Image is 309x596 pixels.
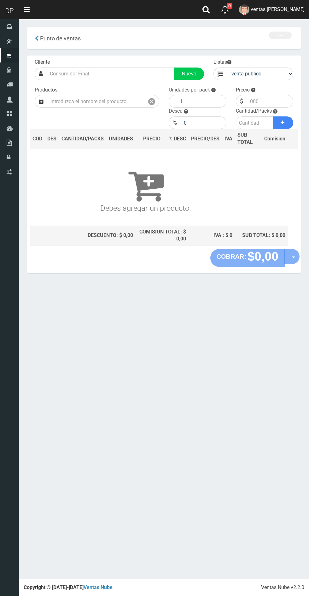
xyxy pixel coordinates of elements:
label: Cantidad/Packs [236,108,272,115]
input: 000 [247,95,294,108]
strong: $0,00 [248,250,278,263]
input: 1 [177,95,226,108]
img: User Image [239,4,249,15]
strong: Copyright © [DATE]-[DATE] [24,584,113,590]
input: Cantidad [236,116,273,129]
div: $ [236,95,247,108]
label: Descu [169,108,183,115]
input: Consumidor Final [47,68,174,80]
label: Cliente [35,59,50,66]
input: 000 [181,116,226,129]
span: Comision [264,135,285,143]
h3: Debes agregar un producto. [32,158,259,213]
th: COD [30,129,45,149]
span: more_horiz [277,32,284,39]
span: ventas [PERSON_NAME] [251,6,305,12]
label: Precio [236,86,250,94]
span: 0 [227,3,232,9]
span: IVA [224,136,232,142]
a: Nuevo [174,68,204,80]
span: PRECIO/DES [191,136,219,142]
label: Productos [35,86,57,94]
label: Unidades por pack [169,86,210,94]
button: more_horiz [269,32,292,39]
th: CANTIDAD/PACKS [59,129,106,149]
span: PRECIO [143,135,160,143]
div: IVA : $ 0 [191,232,232,239]
div: DESCUENTO: $ 0,00 [61,232,133,239]
span: SUB TOTAL [237,132,259,146]
div: COMISION TOTAL: $ 0,00 [138,228,186,243]
strong: COBRAR: [217,253,246,260]
span: % DESC [169,136,186,142]
th: UNIDADES [106,129,136,149]
div: Ventas Nube v2.2.0 [261,584,304,591]
input: Introduzca el nombre del producto [47,95,144,108]
a: Ventas Nube [84,584,113,590]
label: Listas [213,59,231,66]
span: Punto de ventas [40,35,81,42]
th: DES [45,129,59,149]
button: COBRAR: $0,00 [210,249,285,267]
div: SUB TOTAL: $ 0,00 [237,232,285,239]
div: % [169,116,181,129]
